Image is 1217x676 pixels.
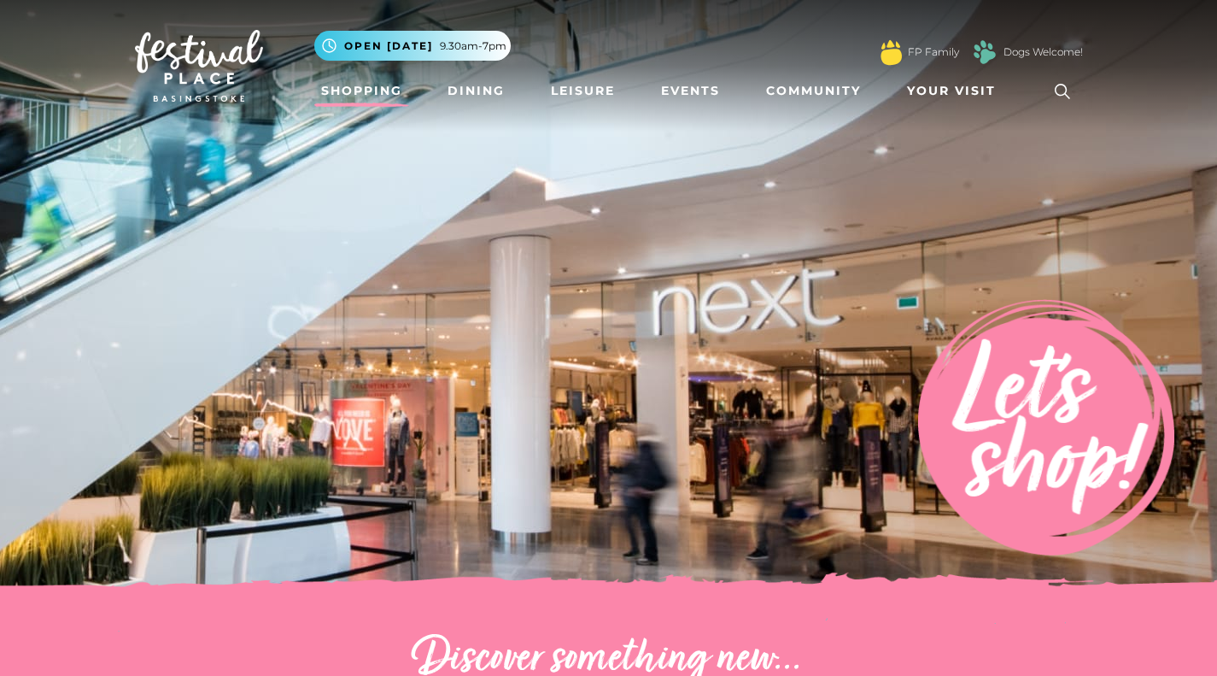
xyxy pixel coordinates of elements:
a: Shopping [314,75,409,107]
span: Your Visit [907,82,996,100]
a: Community [759,75,868,107]
a: Your Visit [900,75,1011,107]
span: 9.30am-7pm [440,38,506,54]
a: Dining [441,75,512,107]
a: Events [654,75,727,107]
img: Festival Place Logo [135,30,263,102]
a: Dogs Welcome! [1003,44,1083,60]
span: Open [DATE] [344,38,433,54]
button: Open [DATE] 9.30am-7pm [314,31,511,61]
a: FP Family [908,44,959,60]
a: Leisure [544,75,622,107]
